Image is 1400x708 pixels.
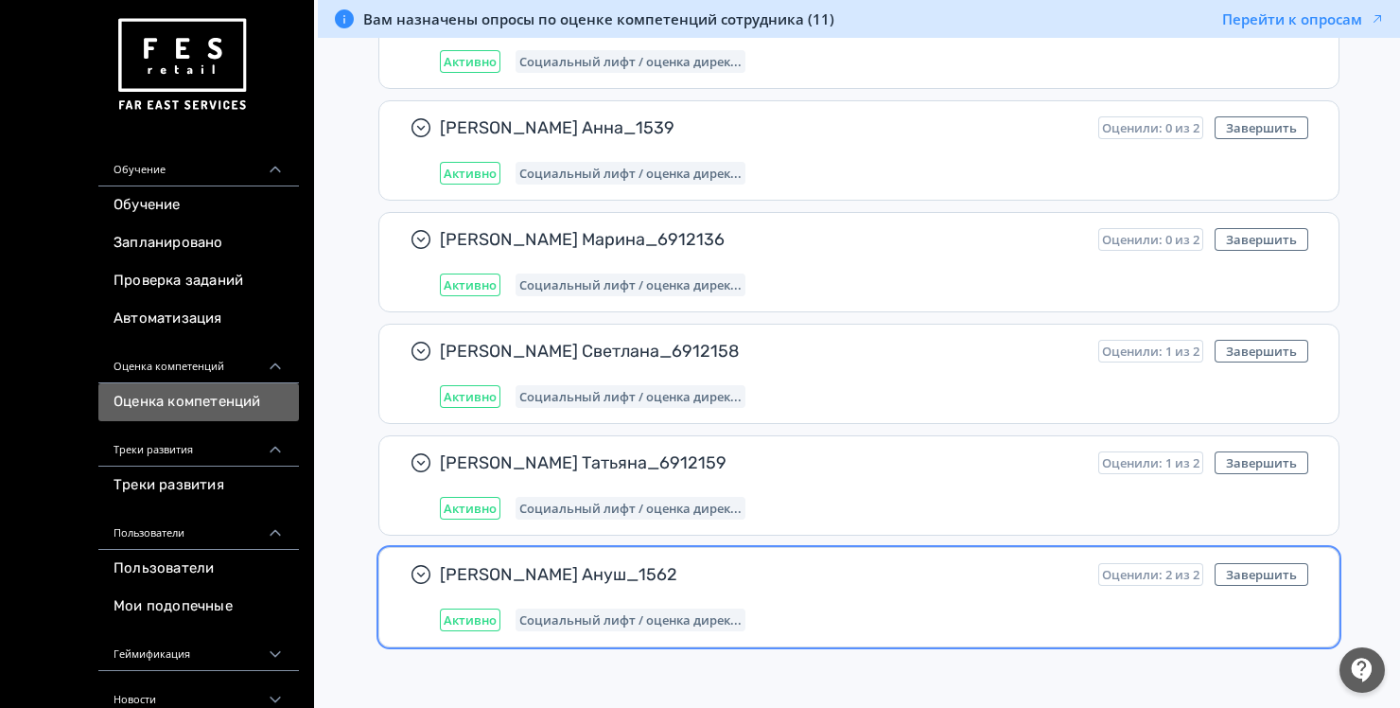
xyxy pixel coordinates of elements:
[114,11,250,118] img: https://files.teachbase.ru/system/account/57463/logo/medium-936fc5084dd2c598f50a98b9cbe0469a.png
[363,9,834,28] span: Вам назначены опросы по оценке компетенций сотрудника (11)
[1215,228,1308,251] button: Завершить
[1102,232,1199,247] span: Оценили: 0 из 2
[98,550,299,588] a: Пользователи
[444,501,497,516] span: Активно
[440,228,1083,251] span: [PERSON_NAME] Марина_6912136
[1102,455,1199,470] span: Оценили: 1 из 2
[444,166,497,181] span: Активно
[98,262,299,300] a: Проверка заданий
[98,383,299,421] a: Оценка компетенций
[444,389,497,404] span: Активно
[444,612,497,628] span: Активно
[519,54,742,69] span: Социальный лифт / оценка директора магазина
[444,277,497,292] span: Активно
[1222,9,1385,28] button: Перейти к опросам
[1215,563,1308,586] button: Завершить
[444,54,497,69] span: Активно
[98,224,299,262] a: Запланировано
[440,116,1083,139] span: [PERSON_NAME] Анна_1539
[98,186,299,224] a: Обучение
[440,451,1083,474] span: [PERSON_NAME] Татьяна_6912159
[519,277,742,292] span: Социальный лифт / оценка директора магазина
[98,626,299,671] div: Геймификация
[1215,451,1308,474] button: Завершить
[98,141,299,186] div: Обучение
[98,504,299,550] div: Пользователи
[98,300,299,338] a: Автоматизация
[98,421,299,467] div: Треки развития
[1102,567,1199,582] span: Оценили: 2 из 2
[98,467,299,504] a: Треки развития
[1102,120,1199,135] span: Оценили: 0 из 2
[1102,344,1199,359] span: Оценили: 1 из 2
[519,389,742,404] span: Социальный лифт / оценка директора магазина
[1215,116,1308,139] button: Завершить
[519,166,742,181] span: Социальный лифт / оценка директора магазина
[1215,340,1308,363] button: Завершить
[98,338,299,383] div: Оценка компетенций
[440,563,1083,586] span: [PERSON_NAME] Ануш_1562
[519,501,742,516] span: Социальный лифт / оценка директора магазина
[519,612,742,628] span: Социальный лифт / оценка директора магазина
[98,588,299,626] a: Мои подопечные
[440,340,1083,363] span: [PERSON_NAME] Светлана_6912158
